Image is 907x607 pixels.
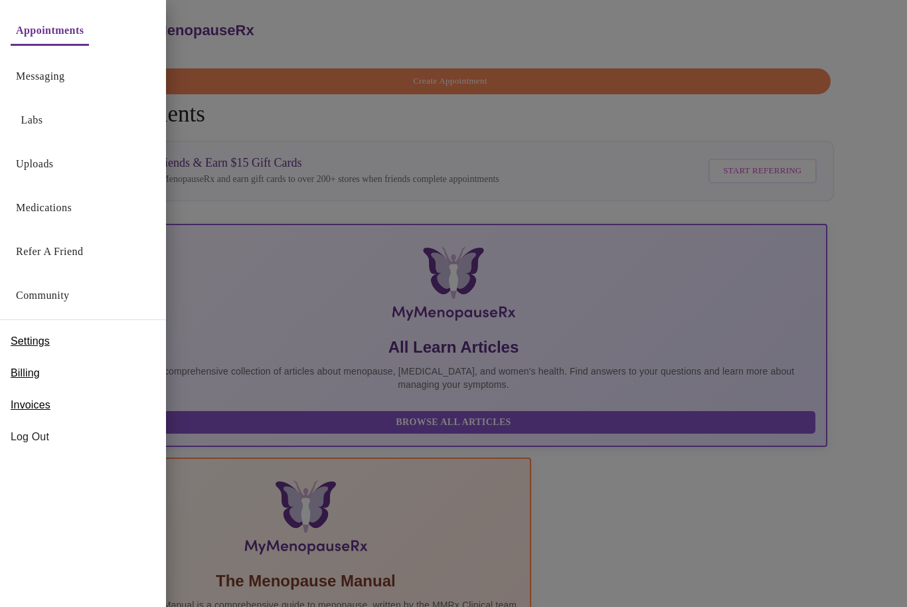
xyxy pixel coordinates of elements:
[21,111,43,130] a: Labs
[16,242,84,261] a: Refer a Friend
[11,195,77,221] button: Medications
[16,67,64,86] a: Messaging
[16,155,54,173] a: Uploads
[16,21,84,40] a: Appointments
[16,286,70,305] a: Community
[11,17,89,46] button: Appointments
[11,397,50,413] span: Invoices
[11,363,40,384] a: Billing
[11,151,59,177] button: Uploads
[16,199,72,217] a: Medications
[11,282,75,309] button: Community
[11,365,40,381] span: Billing
[11,107,53,133] button: Labs
[11,394,50,416] a: Invoices
[11,331,50,352] a: Settings
[11,429,155,445] span: Log Out
[11,63,70,90] button: Messaging
[11,333,50,349] span: Settings
[11,238,89,265] button: Refer a Friend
